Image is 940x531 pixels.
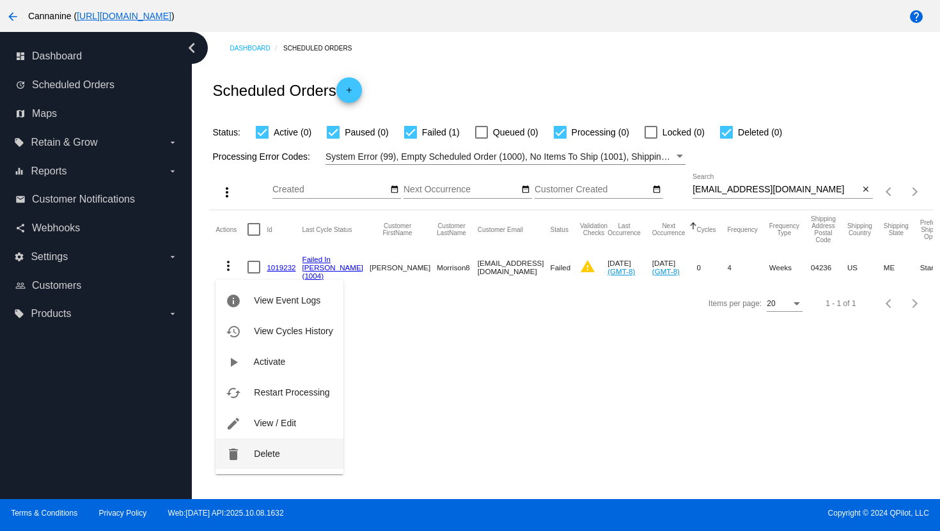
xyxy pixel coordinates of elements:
span: Restart Processing [254,387,329,397]
span: View Event Logs [254,295,320,305]
mat-icon: cached [226,385,241,401]
mat-icon: history [226,324,241,339]
span: Delete [254,449,279,459]
mat-icon: play_arrow [226,355,241,370]
mat-icon: edit [226,416,241,431]
mat-icon: info [226,293,241,309]
mat-icon: delete [226,447,241,462]
span: Activate [254,357,286,367]
span: View Cycles History [254,326,333,336]
span: View / Edit [254,418,296,428]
